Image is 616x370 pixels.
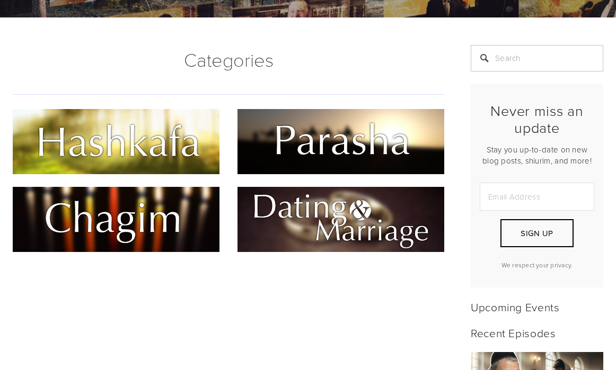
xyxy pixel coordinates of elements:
[500,219,574,247] button: Sign Up
[471,326,603,339] h2: Recent Episodes
[471,45,603,71] input: Search
[480,144,594,166] p: Stay you up-to-date on new blog posts, shiurim, and more!
[13,45,444,74] h1: Categories
[521,228,553,239] span: Sign Up
[471,300,603,313] h2: Upcoming Events
[480,102,594,137] h2: Never miss an update
[480,183,594,211] input: Email Address
[480,260,594,269] p: We respect your privacy.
